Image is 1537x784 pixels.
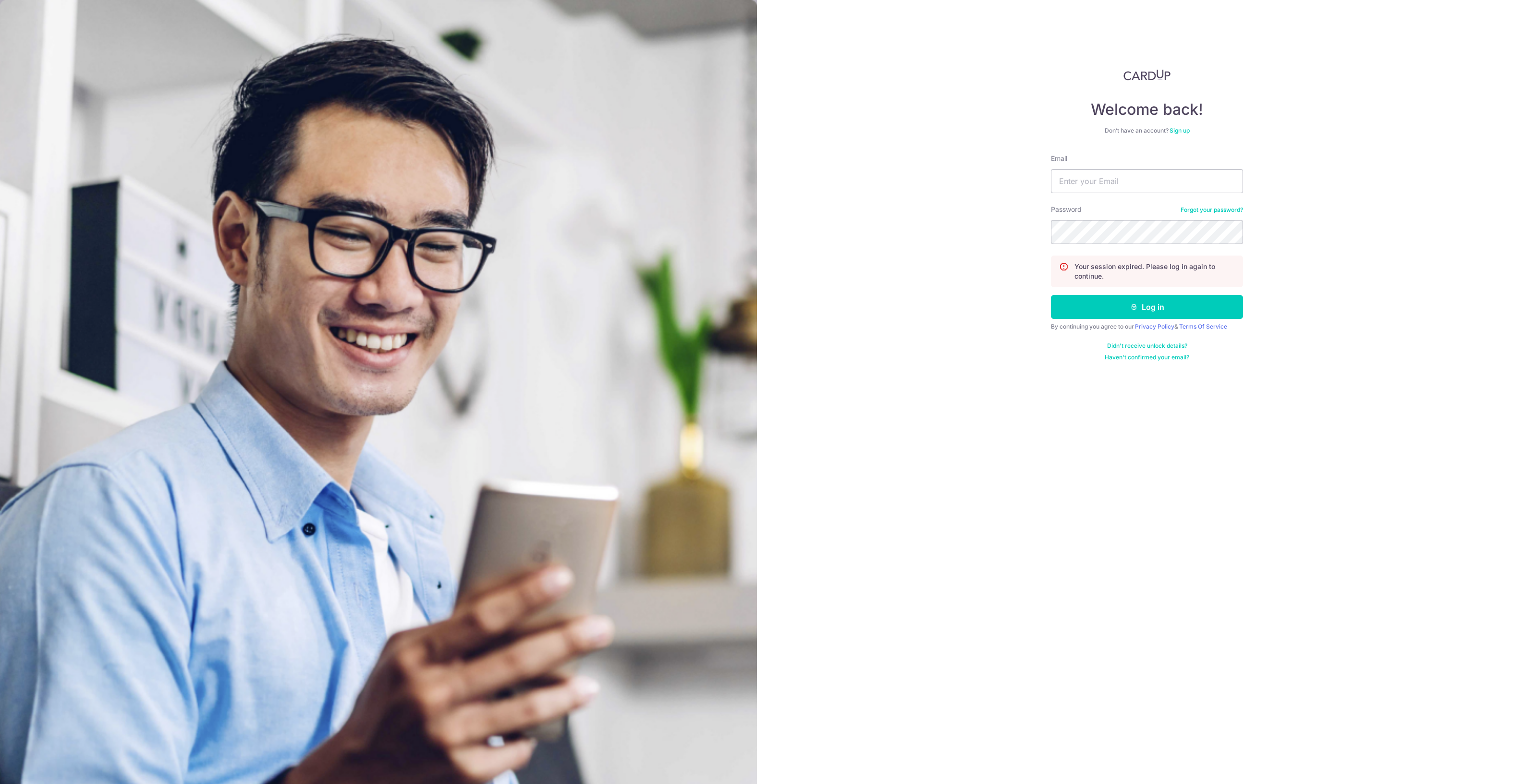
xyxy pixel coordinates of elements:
label: Email [1051,154,1067,163]
label: Password [1051,205,1082,214]
button: Log in [1051,295,1243,319]
a: Didn't receive unlock details? [1107,342,1187,350]
a: Sign up [1170,127,1190,134]
div: Don’t have an account? [1051,127,1243,135]
input: Enter your Email [1051,169,1243,193]
h4: Welcome back! [1051,100,1243,119]
p: Your session expired. Please log in again to continue. [1074,262,1235,281]
a: Haven't confirmed your email? [1105,354,1189,361]
a: Terms Of Service [1179,323,1227,330]
a: Privacy Policy [1135,323,1174,330]
a: Forgot your password? [1181,206,1243,214]
div: By continuing you agree to our & [1051,323,1243,331]
img: CardUp Logo [1123,69,1171,81]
